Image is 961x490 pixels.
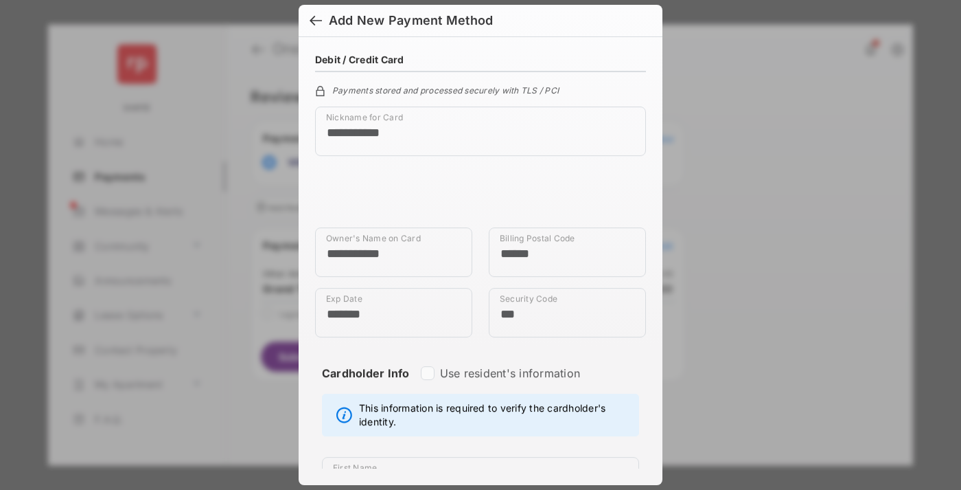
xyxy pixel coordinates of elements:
span: This information is required to verify the cardholder's identity. [359,401,632,429]
div: Add New Payment Method [329,13,493,28]
h4: Debit / Credit Card [315,54,404,65]
div: Payments stored and processed securely with TLS / PCI [315,83,646,96]
label: Use resident's information [440,366,580,380]
iframe: Credit card field [315,167,646,227]
strong: Cardholder Info [322,366,410,405]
